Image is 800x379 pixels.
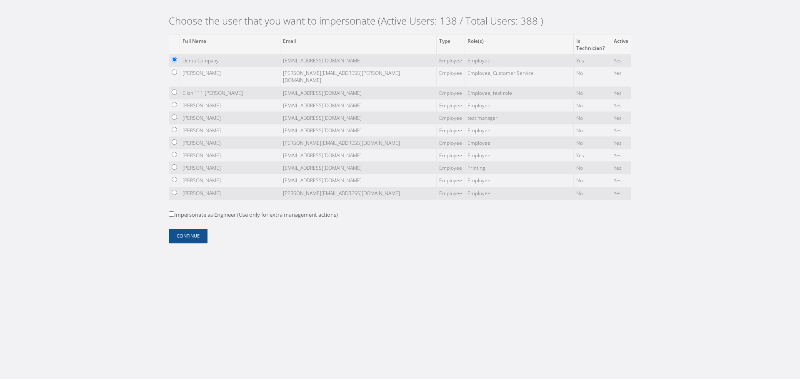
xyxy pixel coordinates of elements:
td: [PERSON_NAME][EMAIL_ADDRESS][PERSON_NAME][DOMAIN_NAME] [280,67,436,87]
th: Active [611,35,631,54]
label: Impersonate as Engineer (Use only for extra management actions) [169,211,338,219]
td: [EMAIL_ADDRESS][DOMAIN_NAME] [280,111,436,124]
td: [PERSON_NAME] [180,149,280,162]
td: Yes [611,54,631,67]
td: Employee [436,149,465,162]
td: Employee, test role [465,87,573,99]
td: Employee [465,54,573,67]
td: Employee [465,149,573,162]
td: test manager [465,111,573,124]
td: Employee [465,99,573,111]
td: Employee [465,174,573,187]
td: Employee [436,187,465,199]
th: Email [280,35,436,54]
td: Yes [611,67,631,87]
th: Full Name [180,35,280,54]
td: [PERSON_NAME][EMAIL_ADDRESS][DOMAIN_NAME] [280,187,436,199]
td: Employee [465,199,573,212]
td: Employee [436,199,465,212]
td: No [573,162,611,174]
td: Employee [436,54,465,67]
td: Yes [611,87,631,99]
td: Employee [436,174,465,187]
td: Printing [465,162,573,174]
td: [PERSON_NAME][EMAIL_ADDRESS][DOMAIN_NAME] [280,137,436,149]
button: Continue [169,229,207,243]
td: [PERSON_NAME] [180,111,280,124]
th: Role(s) [465,35,573,54]
td: Employee [436,124,465,136]
td: Yes [611,124,631,136]
td: Yes [611,162,631,174]
td: [PERSON_NAME] [180,174,280,187]
td: Yes [611,187,631,199]
td: Yes [573,149,611,162]
td: Yes [611,149,631,162]
td: Yes [611,199,631,212]
td: Employee [436,87,465,99]
td: Employee [465,137,573,149]
td: [PERSON_NAME] [180,187,280,199]
td: Employee [465,124,573,136]
td: No [573,137,611,149]
td: [EMAIL_ADDRESS][DOMAIN_NAME] [280,149,436,162]
td: [EMAIL_ADDRESS][DOMAIN_NAME] [280,174,436,187]
td: No [573,99,611,111]
td: No [573,67,611,87]
td: No [573,111,611,124]
td: Employee [436,99,465,111]
td: Employee [436,162,465,174]
td: [EMAIL_ADDRESS][DOMAIN_NAME] [280,54,436,67]
td: Eliani111 [PERSON_NAME] [180,87,280,99]
td: Demo Company [180,54,280,67]
td: No [573,187,611,199]
td: [PERSON_NAME] [180,199,280,212]
td: [PERSON_NAME] [180,99,280,111]
th: Is Technician? [573,35,611,54]
td: [EMAIL_ADDRESS][DOMAIN_NAME] [280,162,436,174]
td: [EMAIL_ADDRESS][DOMAIN_NAME] [280,199,436,212]
td: Yes [611,137,631,149]
td: No [573,87,611,99]
td: Employee [465,187,573,199]
h2: Choose the user that you want to impersonate (Active Users: 138 / Total Users: 388 ) [169,15,631,27]
td: Yes [573,54,611,67]
input: Impersonate as Engineer (Use only for extra management actions) [169,211,174,217]
td: [EMAIL_ADDRESS][DOMAIN_NAME] [280,124,436,136]
td: No [573,199,611,212]
td: [PERSON_NAME] [180,124,280,136]
td: [EMAIL_ADDRESS][DOMAIN_NAME] [280,87,436,99]
td: No [573,124,611,136]
td: [EMAIL_ADDRESS][DOMAIN_NAME] [280,99,436,111]
td: No [573,174,611,187]
td: Employee, Customer Service [465,67,573,87]
th: Type [436,35,465,54]
td: Employee [436,137,465,149]
td: [PERSON_NAME] [180,162,280,174]
td: [PERSON_NAME] [180,67,280,87]
td: Yes [611,111,631,124]
td: Yes [611,99,631,111]
td: Employee [436,111,465,124]
td: Employee [436,67,465,87]
td: [PERSON_NAME] [180,137,280,149]
td: Yes [611,174,631,187]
